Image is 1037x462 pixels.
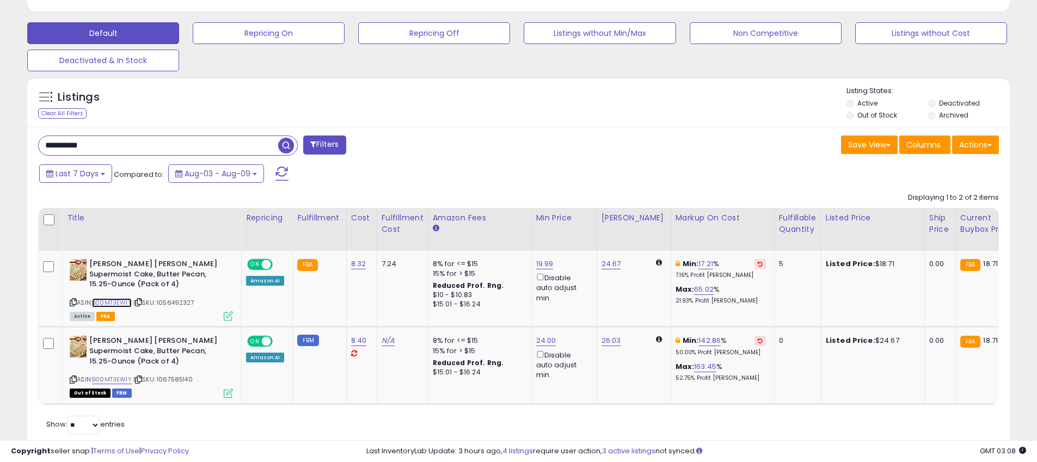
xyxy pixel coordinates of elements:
[899,135,950,154] button: Columns
[676,260,680,267] i: This overrides the store level min markup for this listing
[433,259,523,269] div: 8% for <= $15
[690,22,842,44] button: Non Competitive
[433,358,504,367] b: Reduced Prof. Rng.
[11,446,51,456] strong: Copyright
[141,446,189,456] a: Privacy Policy
[58,90,100,105] h5: Listings
[536,335,556,346] a: 24.00
[70,389,111,398] span: All listings that are currently out of stock and unavailable for purchase on Amazon
[70,336,233,396] div: ASIN:
[38,108,87,119] div: Clear All Filters
[185,168,250,179] span: Aug-03 - Aug-09
[89,259,222,292] b: [PERSON_NAME] [PERSON_NAME] Supermoist Cake, Butter Pecan, 15.25-Ounce (Pack of 4)
[908,193,999,203] div: Displaying 1 to 2 of 2 items
[698,258,713,269] a: 17.21
[248,337,262,346] span: ON
[602,258,621,269] a: 24.67
[303,135,346,155] button: Filters
[193,22,345,44] button: Repricing On
[433,212,527,224] div: Amazon Fees
[27,50,179,71] button: Deactivated & In Stock
[271,260,289,269] span: OFF
[826,258,875,269] b: Listed Price:
[112,389,132,398] span: FBM
[433,368,523,377] div: $15.01 - $16.24
[676,349,766,356] p: 50.00% Profit [PERSON_NAME]
[683,335,699,346] b: Min:
[939,98,980,108] label: Deactivated
[676,272,766,279] p: 7.16% Profit [PERSON_NAME]
[676,361,695,372] b: Max:
[929,336,947,346] div: 0.00
[382,212,424,235] div: Fulfillment Cost
[855,22,1007,44] button: Listings without Cost
[779,212,817,235] div: Fulfillable Quantity
[952,135,999,154] button: Actions
[929,212,951,235] div: Ship Price
[676,212,770,224] div: Markup on Cost
[536,349,588,380] div: Disable auto adjust min
[67,212,237,224] div: Title
[694,284,714,295] a: 65.02
[46,419,125,429] span: Show: entries
[602,212,666,224] div: [PERSON_NAME]
[96,312,115,321] span: FBA
[676,362,766,382] div: %
[524,22,676,44] button: Listings without Min/Max
[536,212,592,224] div: Min Price
[929,259,947,269] div: 0.00
[89,336,222,369] b: [PERSON_NAME] [PERSON_NAME] Supermoist Cake, Butter Pecan, 15.25-Ounce (Pack of 4)
[779,336,813,346] div: 0
[271,337,289,346] span: OFF
[351,212,372,224] div: Cost
[27,22,179,44] button: Default
[246,353,284,362] div: Amazon AI
[248,260,262,269] span: ON
[358,22,510,44] button: Repricing Off
[114,169,164,180] span: Compared to:
[960,212,1016,235] div: Current Buybox Price
[433,336,523,346] div: 8% for <= $15
[983,258,998,269] span: 18.71
[960,336,980,348] small: FBA
[676,336,766,356] div: %
[779,259,813,269] div: 5
[433,281,504,290] b: Reduced Prof. Rng.
[297,212,341,224] div: Fulfillment
[433,224,439,233] small: Amazon Fees.
[382,259,420,269] div: 7.24
[676,285,766,305] div: %
[70,259,233,319] div: ASIN:
[133,298,194,307] span: | SKU: 1056492327
[758,261,763,267] i: Revert to store-level Min Markup
[92,375,132,384] a: B00MT3EW1Y
[906,139,941,150] span: Columns
[698,335,721,346] a: 142.86
[351,258,366,269] a: 8.32
[433,300,523,309] div: $15.01 - $16.24
[433,346,523,356] div: 15% for > $15
[683,258,699,269] b: Min:
[93,446,139,456] a: Terms of Use
[536,258,554,269] a: 19.99
[433,291,523,300] div: $10 - $10.83
[297,335,318,346] small: FBM
[168,164,264,183] button: Aug-03 - Aug-09
[826,259,916,269] div: $18.71
[382,335,395,346] a: N/A
[39,164,112,183] button: Last 7 Days
[536,272,588,303] div: Disable auto adjust min
[602,446,655,456] a: 3 active listings
[826,335,875,346] b: Listed Price:
[297,259,317,271] small: FBA
[939,110,968,120] label: Archived
[433,269,523,279] div: 15% for > $15
[366,446,1026,457] div: Last InventoryLab Update: 3 hours ago, require user action, not synced.
[694,361,716,372] a: 163.45
[841,135,898,154] button: Save View
[502,446,533,456] a: 4 listings
[602,335,621,346] a: 26.03
[351,335,367,346] a: 8.40
[857,98,878,108] label: Active
[246,212,288,224] div: Repricing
